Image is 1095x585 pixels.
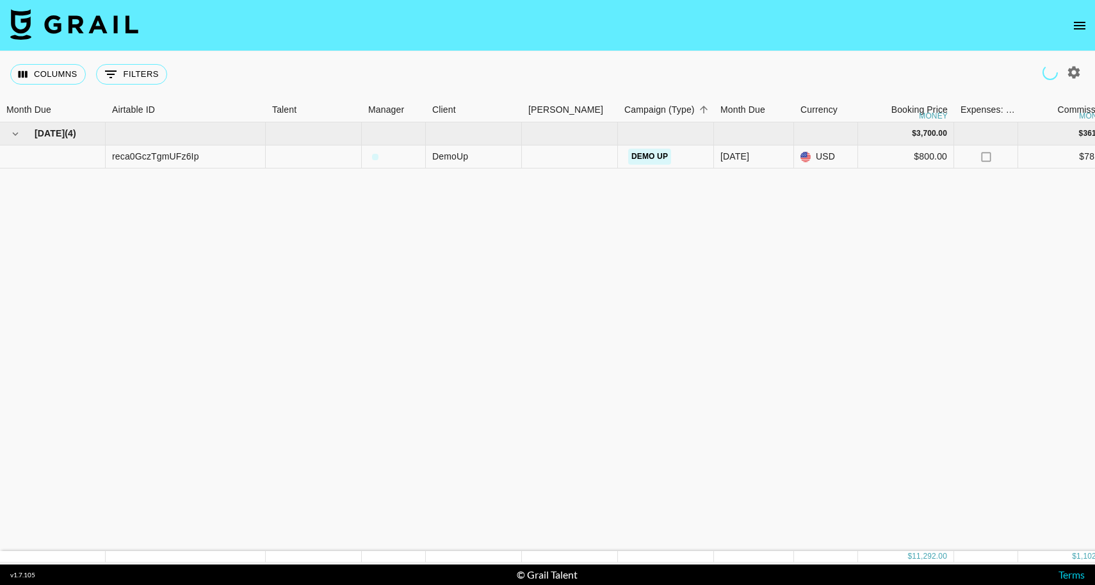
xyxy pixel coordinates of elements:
[1058,568,1085,581] a: Terms
[112,97,155,122] div: Airtable ID
[266,97,362,122] div: Talent
[35,127,65,140] span: [DATE]
[624,97,695,122] div: Campaign (Type)
[628,149,671,165] a: Demo up
[1042,65,1058,80] span: Refreshing users, talent, clients, campaigns, managers...
[426,145,522,169] div: DemoUp
[961,97,1016,122] div: Expenses: Remove Commission?
[10,64,86,85] button: Select columns
[10,571,35,579] div: v 1.7.105
[368,97,404,122] div: Manager
[517,568,578,581] div: © Grail Talent
[916,128,947,139] div: 3,700.00
[522,97,618,122] div: Booker
[96,64,167,85] button: Show filters
[912,128,916,139] div: $
[1079,128,1083,139] div: $
[432,97,456,122] div: Client
[6,97,51,122] div: Month Due
[912,551,947,562] div: 11,292.00
[112,150,199,163] div: reca0GczTgmUFz6Ip
[528,97,603,122] div: [PERSON_NAME]
[1072,551,1076,562] div: $
[794,97,858,122] div: Currency
[695,101,713,119] button: Sort
[919,112,948,120] div: money
[362,97,426,122] div: Manager
[106,97,266,122] div: Airtable ID
[720,97,765,122] div: Month Due
[618,97,714,122] div: Campaign (Type)
[714,97,794,122] div: Month Due
[426,97,522,122] div: Client
[65,127,76,140] span: ( 4 )
[794,145,858,169] div: USD
[272,97,296,122] div: Talent
[954,97,1018,122] div: Expenses: Remove Commission?
[907,551,912,562] div: $
[10,9,138,40] img: Grail Talent
[891,97,948,122] div: Booking Price
[858,145,954,169] div: $800.00
[720,150,749,163] div: Aug '25
[6,125,24,143] button: hide children
[800,97,838,122] div: Currency
[1067,13,1092,38] button: open drawer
